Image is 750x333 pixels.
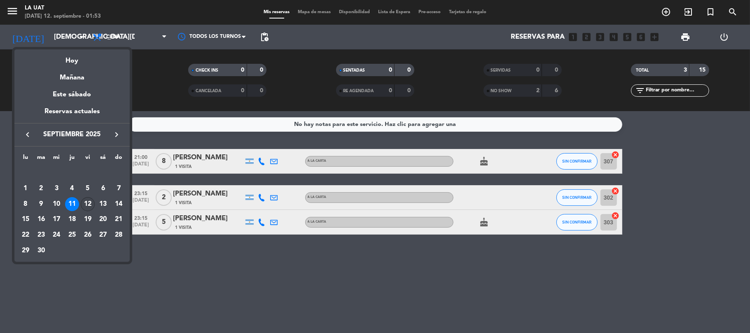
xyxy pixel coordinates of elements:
div: 2 [34,182,48,196]
div: 14 [112,197,126,211]
div: 9 [34,197,48,211]
td: 30 de septiembre de 2025 [33,243,49,258]
div: 23 [34,228,48,242]
div: 17 [49,212,63,226]
div: 8 [19,197,33,211]
div: 12 [81,197,95,211]
div: 16 [34,212,48,226]
td: 6 de septiembre de 2025 [96,181,111,196]
div: 27 [96,228,110,242]
td: 3 de septiembre de 2025 [49,181,64,196]
th: viernes [80,153,96,165]
div: 22 [19,228,33,242]
td: 8 de septiembre de 2025 [18,196,33,212]
td: 7 de septiembre de 2025 [111,181,126,196]
td: 9 de septiembre de 2025 [33,196,49,212]
th: miércoles [49,153,64,165]
td: 19 de septiembre de 2025 [80,212,96,227]
i: keyboard_arrow_left [23,130,33,140]
i: keyboard_arrow_right [112,130,121,140]
td: 14 de septiembre de 2025 [111,196,126,212]
td: 29 de septiembre de 2025 [18,243,33,258]
td: 13 de septiembre de 2025 [96,196,111,212]
div: 18 [65,212,79,226]
div: 4 [65,182,79,196]
td: 21 de septiembre de 2025 [111,212,126,227]
div: 30 [34,244,48,258]
div: 21 [112,212,126,226]
div: 20 [96,212,110,226]
div: 25 [65,228,79,242]
span: septiembre 2025 [35,129,109,140]
td: SEP. [18,165,126,181]
button: keyboard_arrow_left [20,129,35,140]
div: 7 [112,182,126,196]
div: 11 [65,197,79,211]
div: 1 [19,182,33,196]
td: 12 de septiembre de 2025 [80,196,96,212]
div: 5 [81,182,95,196]
th: sábado [96,153,111,165]
td: 20 de septiembre de 2025 [96,212,111,227]
td: 27 de septiembre de 2025 [96,227,111,243]
div: Este sábado [14,83,130,106]
div: 26 [81,228,95,242]
td: 24 de septiembre de 2025 [49,227,64,243]
div: 6 [96,182,110,196]
div: 10 [49,197,63,211]
td: 10 de septiembre de 2025 [49,196,64,212]
td: 25 de septiembre de 2025 [64,227,80,243]
div: 3 [49,182,63,196]
td: 2 de septiembre de 2025 [33,181,49,196]
th: jueves [64,153,80,165]
button: keyboard_arrow_right [109,129,124,140]
td: 1 de septiembre de 2025 [18,181,33,196]
td: 4 de septiembre de 2025 [64,181,80,196]
div: 13 [96,197,110,211]
div: 19 [81,212,95,226]
td: 28 de septiembre de 2025 [111,227,126,243]
div: Reservas actuales [14,106,130,123]
td: 5 de septiembre de 2025 [80,181,96,196]
div: Hoy [14,49,130,66]
div: 24 [49,228,63,242]
th: domingo [111,153,126,165]
td: 17 de septiembre de 2025 [49,212,64,227]
td: 11 de septiembre de 2025 [64,196,80,212]
td: 18 de septiembre de 2025 [64,212,80,227]
div: 15 [19,212,33,226]
td: 15 de septiembre de 2025 [18,212,33,227]
td: 26 de septiembre de 2025 [80,227,96,243]
td: 16 de septiembre de 2025 [33,212,49,227]
td: 23 de septiembre de 2025 [33,227,49,243]
td: 22 de septiembre de 2025 [18,227,33,243]
th: lunes [18,153,33,165]
th: martes [33,153,49,165]
div: Mañana [14,66,130,83]
div: 28 [112,228,126,242]
div: 29 [19,244,33,258]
